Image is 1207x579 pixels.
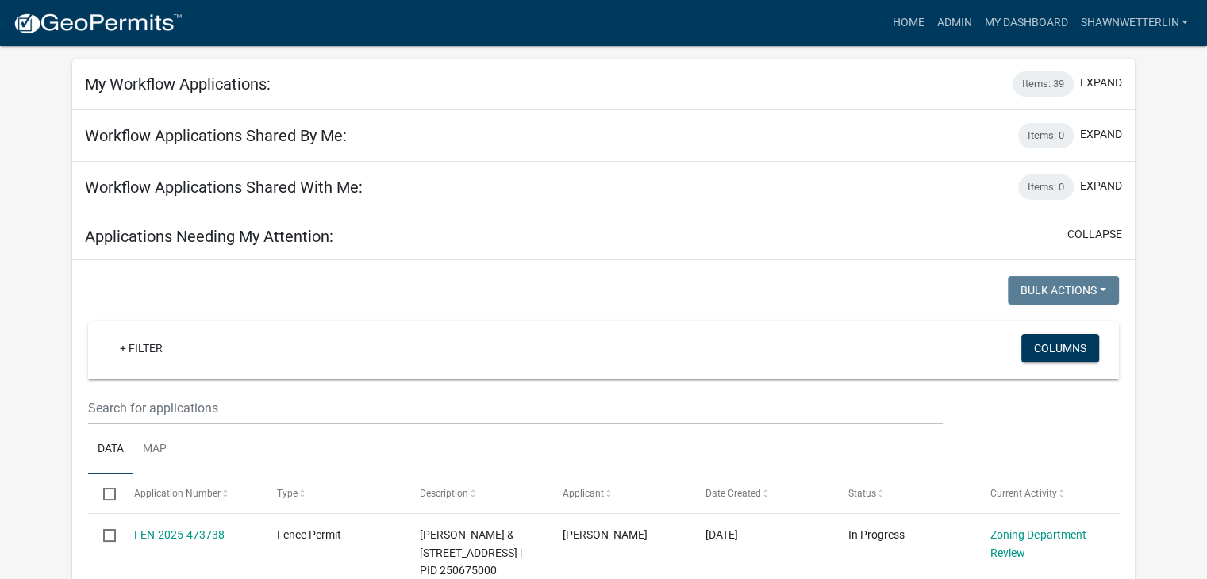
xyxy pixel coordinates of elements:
[1067,226,1122,243] button: collapse
[404,474,547,512] datatable-header-cell: Description
[1074,8,1194,38] a: ShawnWetterlin
[832,474,975,512] datatable-header-cell: Status
[562,488,603,499] span: Applicant
[85,75,271,94] h5: My Workflow Applications:
[1018,174,1074,200] div: Items: 0
[547,474,690,512] datatable-header-cell: Applicant
[88,424,133,475] a: Data
[1008,276,1119,305] button: Bulk Actions
[277,488,298,499] span: Type
[886,8,930,38] a: Home
[88,392,943,424] input: Search for applications
[1080,75,1122,91] button: expand
[85,126,347,145] h5: Workflow Applications Shared By Me:
[1080,178,1122,194] button: expand
[990,488,1056,499] span: Current Activity
[1018,123,1074,148] div: Items: 0
[134,528,225,541] a: FEN-2025-473738
[975,474,1118,512] datatable-header-cell: Current Activity
[118,474,261,512] datatable-header-cell: Application Number
[848,528,904,541] span: In Progress
[705,488,760,499] span: Date Created
[107,334,175,362] a: + Filter
[85,227,333,246] h5: Applications Needing My Attention:
[277,528,341,541] span: Fence Permit
[134,488,221,499] span: Application Number
[88,474,118,512] datatable-header-cell: Select
[705,528,737,541] span: 09/04/2025
[990,528,1086,559] a: Zoning Department Review
[562,528,647,541] span: April Farrell
[978,8,1074,38] a: My Dashboard
[420,528,522,577] span: FARRELL,WILLIAM J & APRIL L 218 SHORE ACRES RD, Houston County | PID 250675000
[1080,126,1122,143] button: expand
[85,178,363,197] h5: Workflow Applications Shared With Me:
[848,488,875,499] span: Status
[930,8,978,38] a: Admin
[420,488,468,499] span: Description
[1013,71,1074,97] div: Items: 39
[1021,334,1099,362] button: Columns
[261,474,404,512] datatable-header-cell: Type
[133,424,176,475] a: Map
[690,474,832,512] datatable-header-cell: Date Created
